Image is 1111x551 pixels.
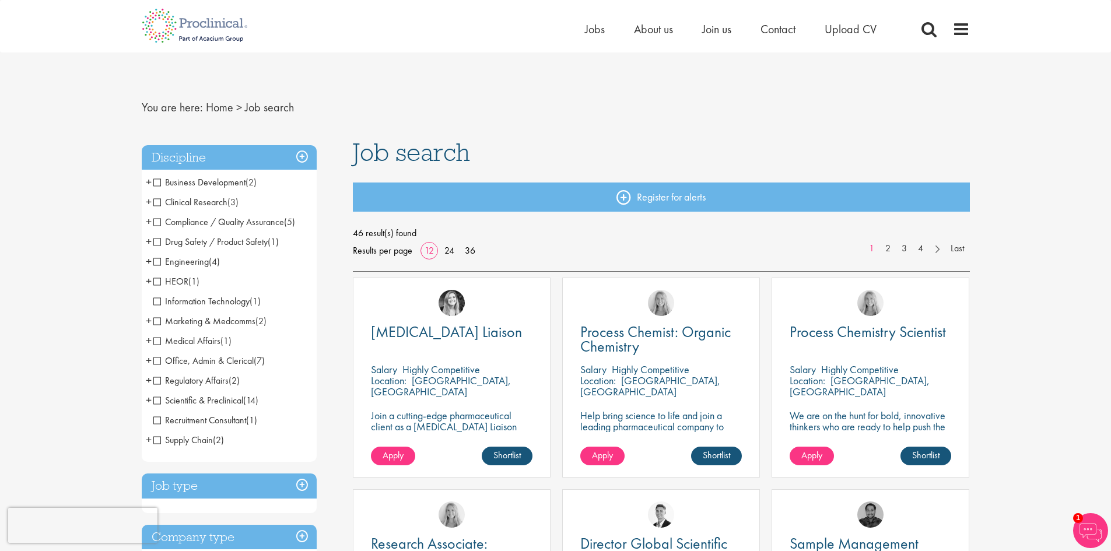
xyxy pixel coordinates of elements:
[634,22,673,37] a: About us
[153,216,284,228] span: Compliance / Quality Assurance
[857,290,884,316] img: Shannon Briggs
[896,242,913,255] a: 3
[153,355,265,367] span: Office, Admin & Clerical
[146,332,152,349] span: +
[229,374,240,387] span: (2)
[142,525,317,550] h3: Company type
[790,374,825,387] span: Location:
[153,335,220,347] span: Medical Affairs
[371,322,522,342] span: [MEDICAL_DATA] Liaison
[153,255,220,268] span: Engineering
[648,290,674,316] img: Shannon Briggs
[801,449,822,461] span: Apply
[146,272,152,290] span: +
[227,196,239,208] span: (3)
[153,434,213,446] span: Supply Chain
[209,255,220,268] span: (4)
[592,449,613,461] span: Apply
[255,315,267,327] span: (2)
[245,100,294,115] span: Job search
[246,414,257,426] span: (1)
[580,447,625,465] a: Apply
[790,374,930,398] p: [GEOGRAPHIC_DATA], [GEOGRAPHIC_DATA]
[760,22,795,37] a: Contact
[353,242,412,259] span: Results per page
[691,447,742,465] a: Shortlist
[580,410,742,465] p: Help bring science to life and join a leading pharmaceutical company to play a key role in delive...
[482,447,532,465] a: Shortlist
[580,374,720,398] p: [GEOGRAPHIC_DATA], [GEOGRAPHIC_DATA]
[371,325,532,339] a: [MEDICAL_DATA] Liaison
[439,290,465,316] img: Manon Fuller
[790,363,816,376] span: Salary
[236,100,242,115] span: >
[353,224,970,242] span: 46 result(s) found
[702,22,731,37] span: Join us
[1073,513,1108,548] img: Chatbot
[8,508,157,543] iframe: reCAPTCHA
[146,213,152,230] span: +
[188,275,199,287] span: (1)
[153,275,188,287] span: HEOR
[580,374,616,387] span: Location:
[220,335,232,347] span: (1)
[153,295,261,307] span: Information Technology
[353,183,970,212] a: Register for alerts
[146,252,152,270] span: +
[580,322,731,356] span: Process Chemist: Organic Chemistry
[153,236,268,248] span: Drug Safety / Product Safety
[153,335,232,347] span: Medical Affairs
[284,216,295,228] span: (5)
[146,352,152,369] span: +
[153,374,240,387] span: Regulatory Affairs
[153,394,258,406] span: Scientific & Preclinical
[439,501,465,528] a: Shannon Briggs
[153,196,227,208] span: Clinical Research
[146,193,152,210] span: +
[461,244,479,257] a: 36
[153,394,243,406] span: Scientific & Preclinical
[153,216,295,228] span: Compliance / Quality Assurance
[146,312,152,329] span: +
[825,22,877,37] span: Upload CV
[153,374,229,387] span: Regulatory Affairs
[912,242,929,255] a: 4
[420,244,438,257] a: 12
[790,410,951,454] p: We are on the hunt for bold, innovative thinkers who are ready to help push the boundaries of sci...
[153,255,209,268] span: Engineering
[142,473,317,499] h3: Job type
[153,176,257,188] span: Business Development
[146,431,152,448] span: +
[790,325,951,339] a: Process Chemistry Scientist
[153,176,246,188] span: Business Development
[1073,513,1083,523] span: 1
[371,374,511,398] p: [GEOGRAPHIC_DATA], [GEOGRAPHIC_DATA]
[863,242,880,255] a: 1
[153,275,199,287] span: HEOR
[353,136,470,168] span: Job search
[146,233,152,250] span: +
[213,434,224,446] span: (2)
[206,100,233,115] a: breadcrumb link
[153,236,279,248] span: Drug Safety / Product Safety
[648,501,674,528] a: George Watson
[857,501,884,528] img: Mike Raletz
[585,22,605,37] a: Jobs
[440,244,458,257] a: 24
[146,173,152,191] span: +
[153,315,255,327] span: Marketing & Medcomms
[153,414,257,426] span: Recruitment Consultant
[250,295,261,307] span: (1)
[900,447,951,465] a: Shortlist
[142,145,317,170] h3: Discipline
[371,447,415,465] a: Apply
